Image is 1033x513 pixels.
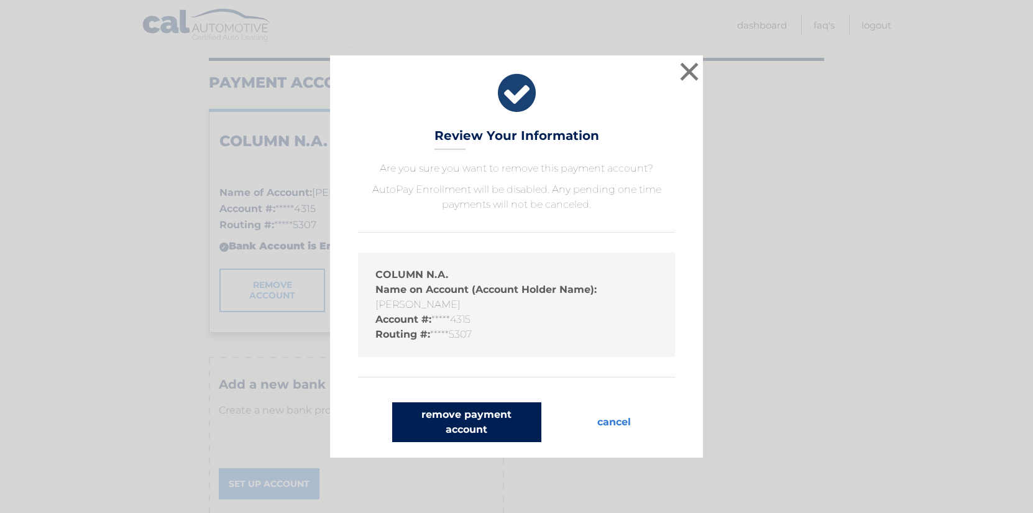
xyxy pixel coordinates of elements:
[392,402,541,442] button: remove payment account
[587,402,641,442] button: cancel
[677,59,702,84] button: ×
[375,269,448,280] strong: COLUMN N.A.
[434,128,599,150] h3: Review Your Information
[358,161,675,176] p: Are you sure you want to remove this payment account?
[375,284,597,295] strong: Name on Account (Account Holder Name):
[375,282,658,312] li: [PERSON_NAME]
[358,182,675,212] p: AutoPay Enrollment will be disabled. Any pending one time payments will not be canceled.
[375,313,431,325] strong: Account #:
[375,328,430,340] strong: Routing #:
